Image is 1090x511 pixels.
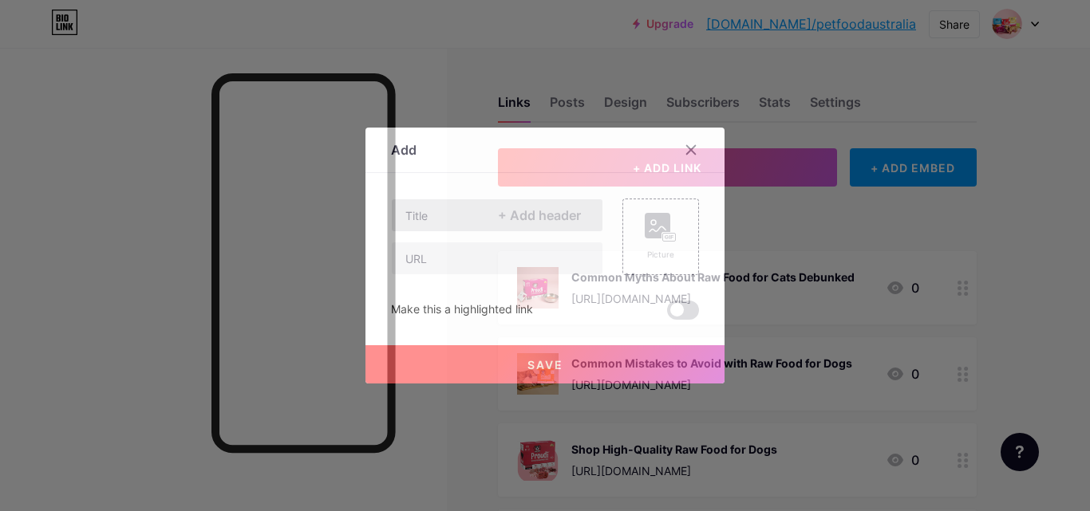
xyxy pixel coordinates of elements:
input: Title [392,199,602,231]
button: Save [365,345,725,383]
input: URL [392,242,602,274]
div: Make this a highlighted link [391,301,533,320]
div: Picture [645,249,677,261]
span: Save [527,358,563,371]
div: Add [391,140,417,159]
